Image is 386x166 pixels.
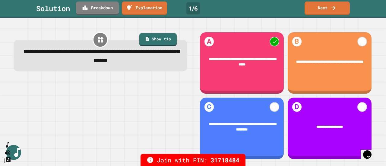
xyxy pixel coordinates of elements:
[141,154,245,166] div: Join with PIN:
[305,2,350,15] a: Next
[292,37,302,46] h1: B
[204,37,214,46] h1: A
[292,102,302,112] h1: D
[186,2,200,14] div: 1 / 6
[122,2,167,15] a: Explanation
[4,149,11,156] button: Mute music
[4,141,11,149] button: SpeedDial basic example
[361,142,380,160] iframe: chat widget
[76,2,119,15] a: Breakdown
[210,155,239,164] span: 31718484
[204,102,214,112] h1: C
[4,156,11,164] button: Change Music
[139,33,177,46] a: Show tip
[36,3,70,14] div: Solution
